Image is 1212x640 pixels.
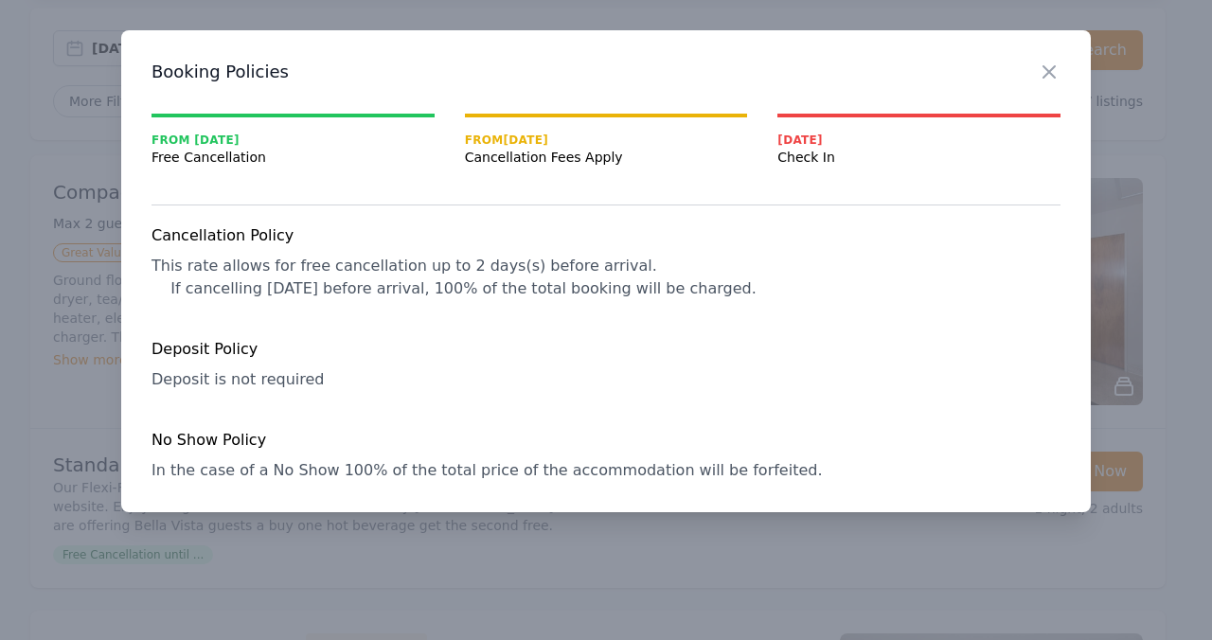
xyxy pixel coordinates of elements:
[151,338,1060,361] h4: Deposit Policy
[465,148,748,167] span: Cancellation Fees Apply
[151,461,822,479] span: In the case of a No Show 100% of the total price of the accommodation will be forfeited.
[151,61,1060,83] h3: Booking Policies
[151,224,1060,247] h4: Cancellation Policy
[151,133,435,148] span: From [DATE]
[465,133,748,148] span: From [DATE]
[151,257,757,297] span: This rate allows for free cancellation up to 2 days(s) before arrival. If cancelling [DATE] befor...
[151,148,435,167] span: Free Cancellation
[777,133,1060,148] span: [DATE]
[151,114,1060,167] nav: Progress mt-20
[777,148,1060,167] span: Check In
[151,429,1060,452] h4: No Show Policy
[151,370,324,388] span: Deposit is not required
